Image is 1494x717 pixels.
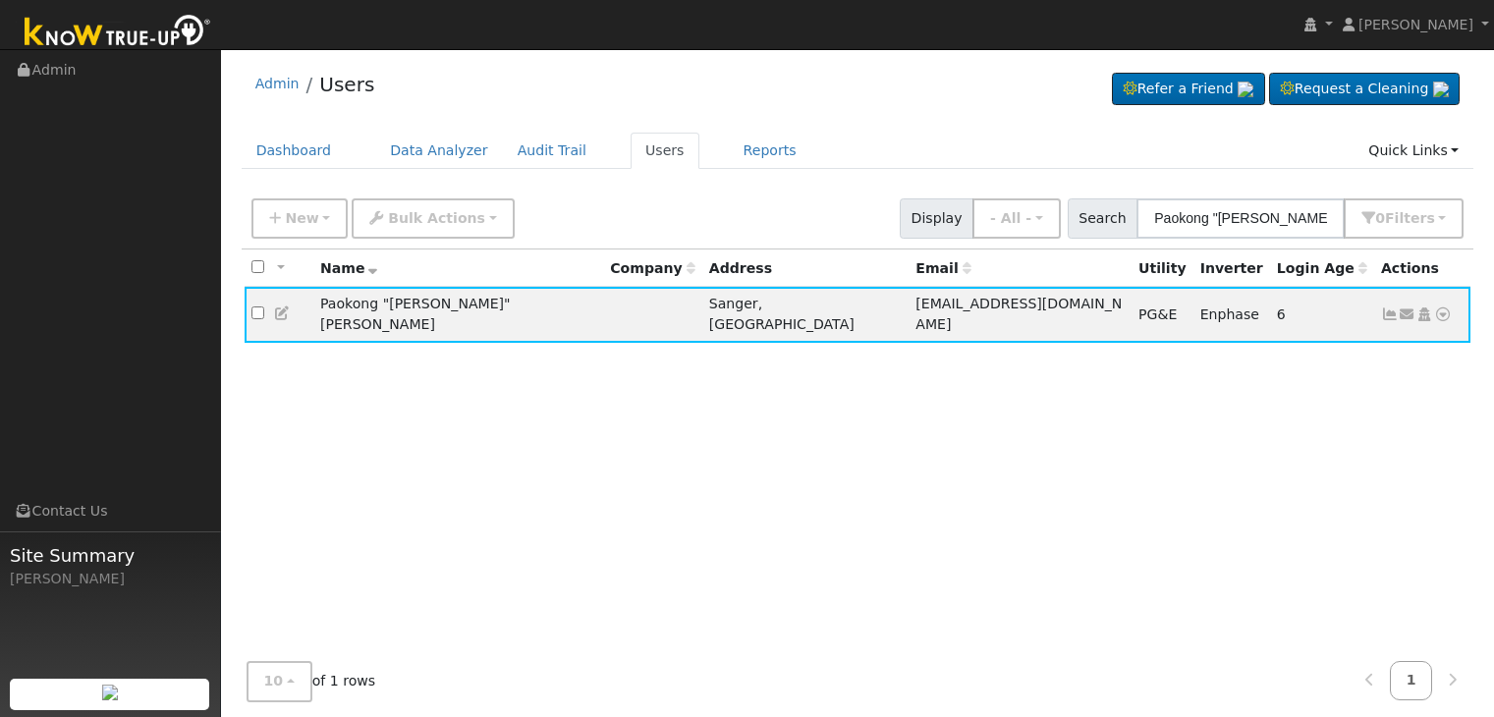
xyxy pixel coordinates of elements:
td: Sanger, [GEOGRAPHIC_DATA] [702,287,910,343]
a: Other actions [1434,304,1452,325]
span: Days since last login [1277,260,1367,276]
span: PG&E [1138,306,1177,322]
a: Dashboard [242,133,347,169]
span: New [285,210,318,226]
span: Search [1068,198,1137,239]
a: Users [631,133,699,169]
button: 10 [247,662,312,702]
span: Company name [610,260,694,276]
a: Data Analyzer [375,133,503,169]
div: Utility [1138,258,1187,279]
span: Filter [1385,210,1435,226]
span: of 1 rows [247,662,376,702]
span: Enphase [1200,306,1259,322]
span: 09/04/2025 10:50:26 PM [1277,306,1286,322]
a: Quick Links [1354,133,1473,169]
button: Bulk Actions [352,198,514,239]
button: 0Filters [1344,198,1464,239]
img: Know True-Up [15,11,221,55]
div: Actions [1381,258,1464,279]
span: Display [900,198,973,239]
span: [EMAIL_ADDRESS][DOMAIN_NAME] [915,296,1122,332]
span: Site Summary [10,542,210,569]
button: New [251,198,349,239]
span: [PERSON_NAME] [1358,17,1473,32]
a: Request a Cleaning [1269,73,1460,106]
a: Login As [1415,306,1433,322]
span: s [1426,210,1434,226]
span: Name [320,260,378,276]
span: Email [915,260,970,276]
button: - All - [972,198,1061,239]
a: johnchang007@gmail.com [1399,304,1416,325]
img: retrieve [102,685,118,700]
span: Bulk Actions [388,210,485,226]
td: Paokong "[PERSON_NAME]" [PERSON_NAME] [313,287,603,343]
a: Admin [255,76,300,91]
div: [PERSON_NAME] [10,569,210,589]
a: Audit Trail [503,133,601,169]
a: Refer a Friend [1112,73,1265,106]
a: Reports [729,133,811,169]
a: Users [319,73,374,96]
a: 1 [1390,662,1433,700]
span: 10 [264,674,284,689]
img: retrieve [1433,82,1449,97]
a: Edit User [274,305,292,321]
a: Show Graph [1381,306,1399,322]
div: Address [709,258,902,279]
div: Inverter [1200,258,1263,279]
input: Search [1136,198,1345,239]
img: retrieve [1238,82,1253,97]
